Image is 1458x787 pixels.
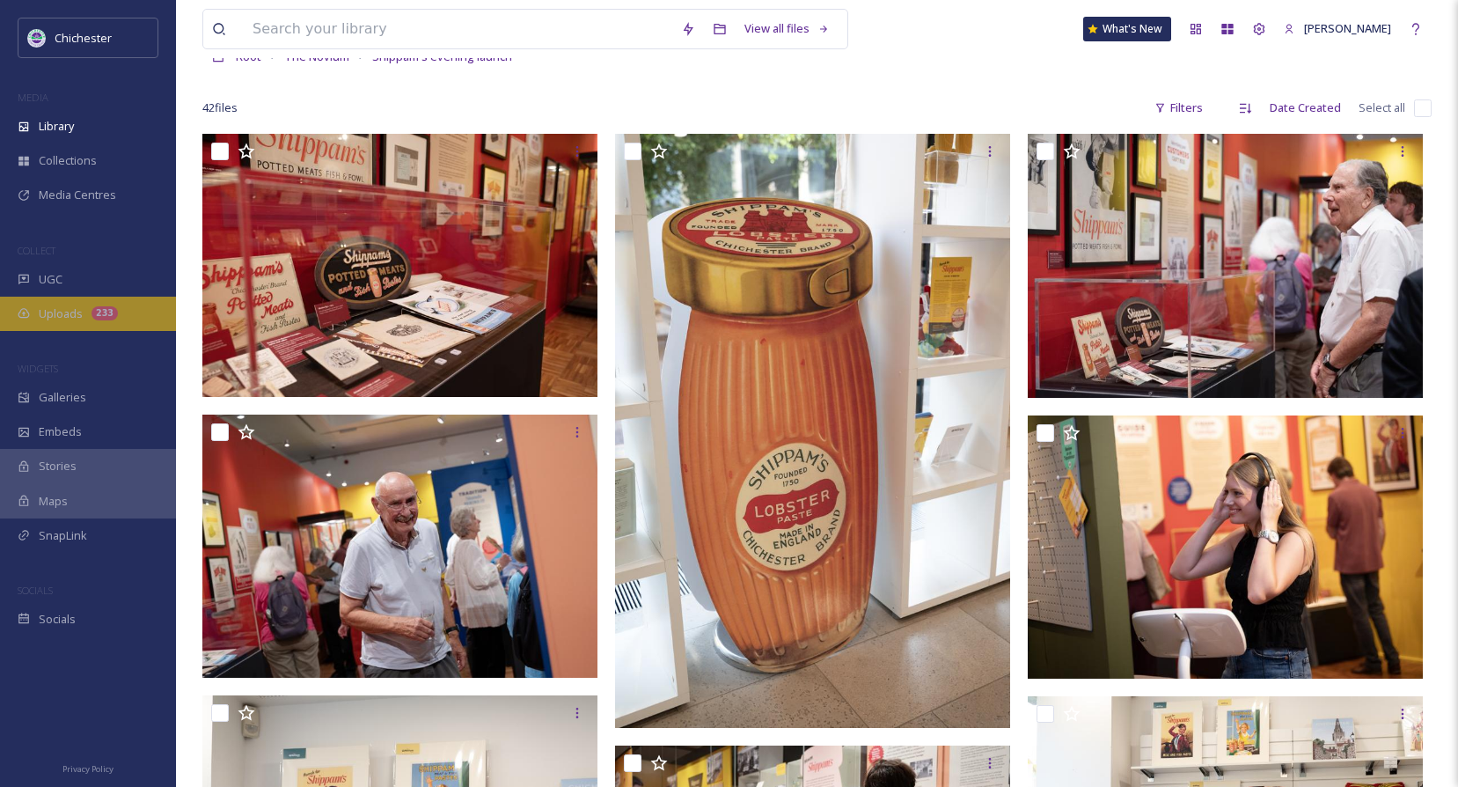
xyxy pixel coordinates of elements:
[39,458,77,474] span: Stories
[18,362,58,375] span: WIDGETS
[202,99,238,116] span: 42 file s
[55,30,112,46] span: Chichester
[244,10,672,48] input: Search your library
[18,244,55,257] span: COLLECT
[1083,17,1171,41] a: What's New
[39,271,62,288] span: UGC
[62,763,114,775] span: Privacy Policy
[202,134,597,397] img: ext_1752650259.460964_anna@anna-mariephotography.co.uk-043.jpg
[1028,134,1423,398] img: ext_1752650258.101454_anna@anna-mariephotography.co.uk-041.jpg
[1146,91,1212,125] div: Filters
[1275,11,1400,46] a: [PERSON_NAME]
[1304,20,1391,36] span: [PERSON_NAME]
[39,305,83,322] span: Uploads
[39,187,116,203] span: Media Centres
[615,134,1010,728] img: ext_1752650258.467548_anna@anna-mariephotography.co.uk-042.jpg
[28,29,46,47] img: Logo_of_Chichester_District_Council.png
[736,11,839,46] a: View all files
[39,118,74,135] span: Library
[39,423,82,440] span: Embeds
[92,306,118,320] div: 233
[1261,91,1350,125] div: Date Created
[1028,416,1423,679] img: ext_1752650253.932478_anna@anna-mariephotography.co.uk-038.jpg
[39,527,87,544] span: SnapLink
[62,757,114,778] a: Privacy Policy
[202,415,597,678] img: ext_1752650256.240968_anna@anna-mariephotography.co.uk-040.jpg
[39,493,68,510] span: Maps
[39,152,97,169] span: Collections
[1359,99,1405,116] span: Select all
[18,584,53,597] span: SOCIALS
[18,91,48,104] span: MEDIA
[39,611,76,628] span: Socials
[39,389,86,406] span: Galleries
